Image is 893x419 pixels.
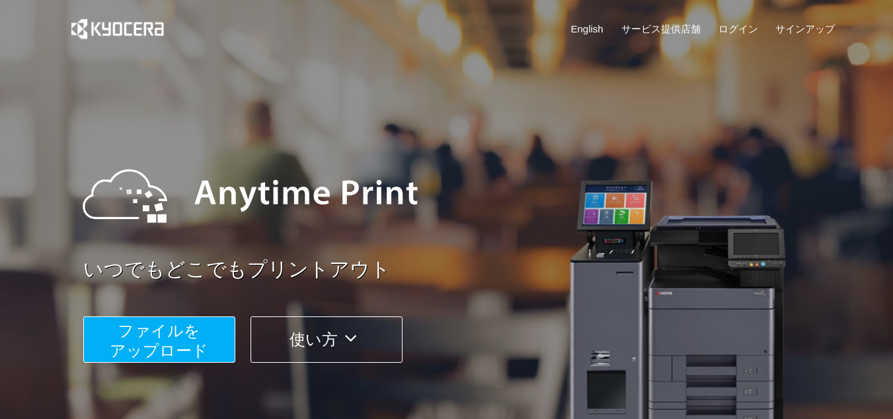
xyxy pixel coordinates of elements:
[251,316,403,363] button: 使い方
[775,22,835,36] a: サインアップ
[83,256,843,284] a: いつでもどこでもプリントアウト
[110,322,208,359] span: ファイルを ​​アップロード
[718,22,758,36] a: ログイン
[571,22,603,36] a: English
[83,316,235,363] button: ファイルを​​アップロード
[621,22,701,36] a: サービス提供店舗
